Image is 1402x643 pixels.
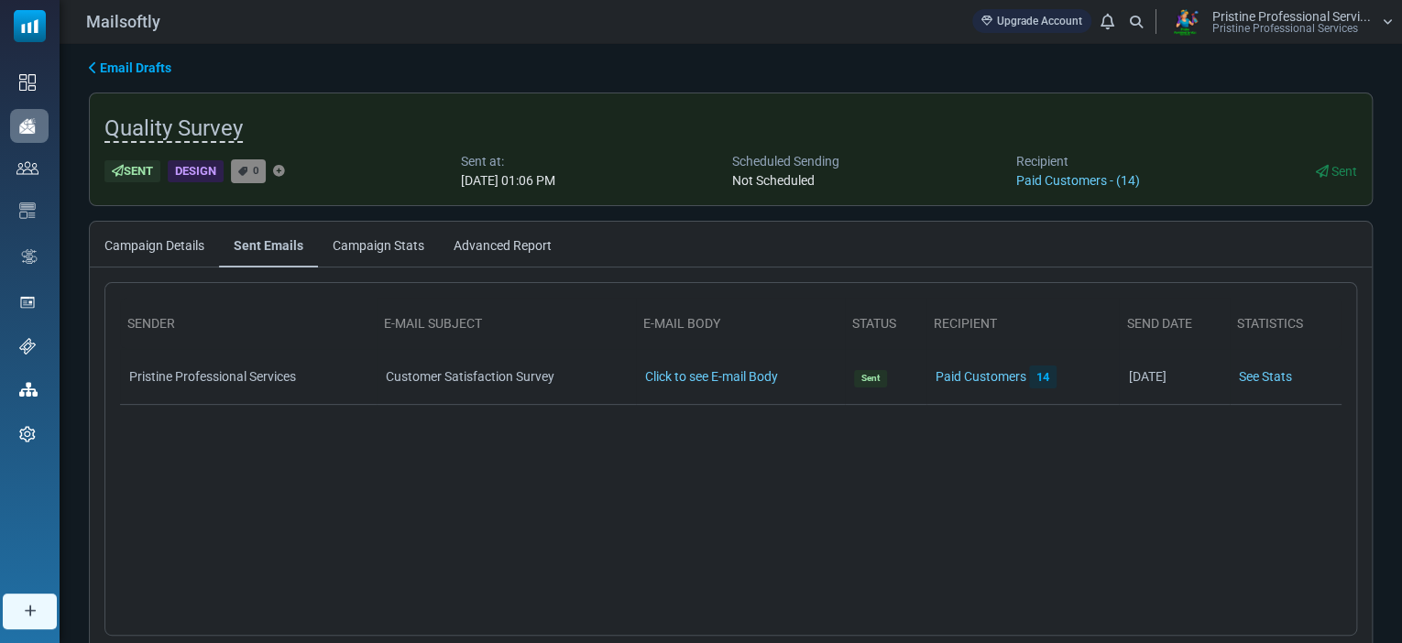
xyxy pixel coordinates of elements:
[1015,173,1139,188] a: Paid Customers - (14)
[852,316,896,331] a: Status
[104,115,243,143] span: Quality Survey
[1015,152,1139,171] div: Recipient
[231,159,266,182] a: 0
[14,10,46,42] img: mailsoftly_icon_blue_white.svg
[19,426,36,442] img: settings-icon.svg
[643,316,720,331] a: E-mail Body
[1331,164,1357,179] span: Sent
[104,160,160,183] div: Sent
[273,166,285,178] a: Add Tag
[19,74,36,91] img: dashboard-icon.svg
[100,60,171,75] span: translation missing: en.ms_sidebar.email_drafts
[318,222,439,267] a: Campaign Stats
[1162,8,1393,36] a: User Logo Pristine Professional Servi... Pristine Professional Services
[1126,316,1191,331] a: Send Date
[1212,23,1358,34] span: Pristine Professional Services
[1029,365,1057,388] span: 14
[1239,369,1292,384] a: See Stats
[1212,10,1371,23] span: Pristine Professional Servi...
[19,202,36,219] img: email-templates-icon.svg
[90,222,219,267] a: Campaign Details
[934,316,997,331] a: Recipient
[219,222,318,267] a: Sent Emails
[168,160,224,183] div: Design
[1119,349,1230,405] td: [DATE]
[120,349,377,405] td: Pristine Professional Services
[461,171,555,191] div: [DATE] 01:06 PM
[936,369,1026,384] a: Paid Customers
[19,118,36,134] img: campaigns-icon-active.png
[377,349,636,405] td: Customer Satisfaction Survey
[461,152,555,171] div: Sent at:
[1237,316,1303,331] a: Statistics
[253,164,259,177] span: 0
[86,9,160,34] span: Mailsoftly
[89,59,171,78] a: Email Drafts
[439,222,566,267] a: Advanced Report
[1162,8,1208,36] img: User Logo
[19,338,36,354] img: support-icon.svg
[19,294,36,311] img: landing_pages.svg
[972,9,1091,33] a: Upgrade Account
[732,152,839,171] div: Scheduled Sending
[732,173,815,188] span: Not Scheduled
[127,316,175,331] a: Sender
[854,370,887,387] span: Sent
[384,316,482,331] a: E-mail Subject
[19,246,39,267] img: workflow.svg
[645,369,778,384] a: Click to see E-mail Body
[16,161,38,174] img: contacts-icon.svg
